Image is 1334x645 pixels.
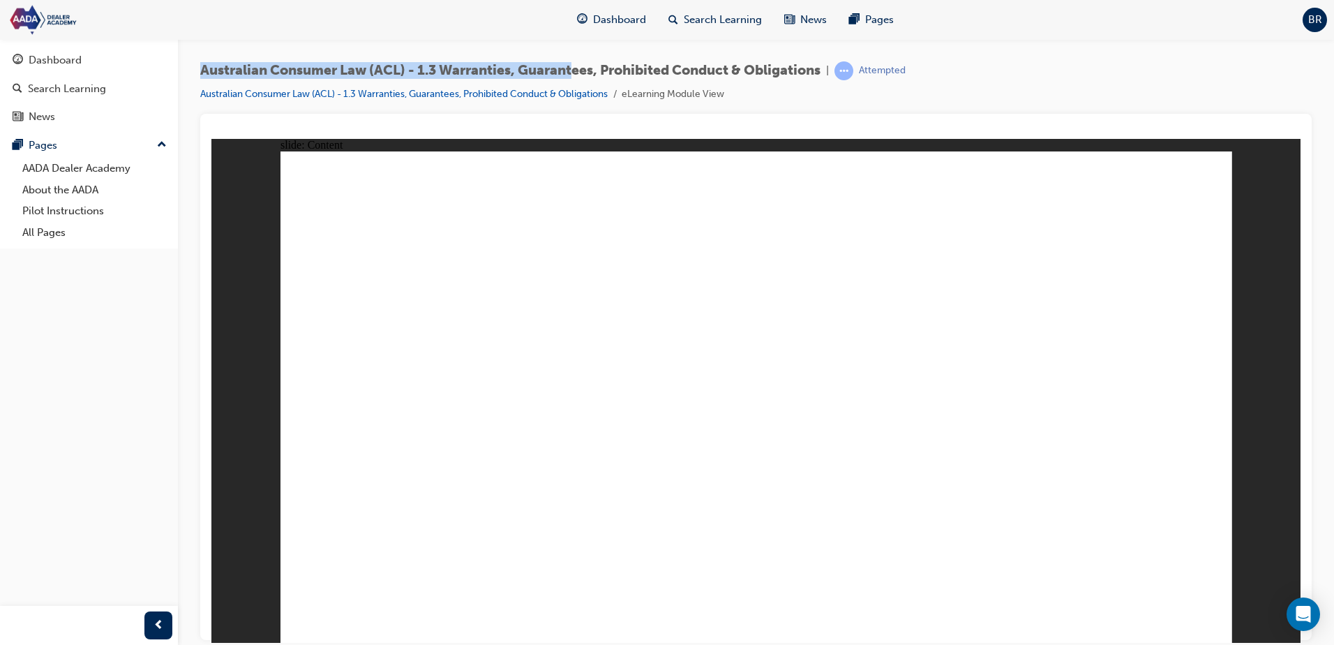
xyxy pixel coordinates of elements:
[28,81,106,97] div: Search Learning
[13,83,22,96] span: search-icon
[593,12,646,28] span: Dashboard
[17,222,172,244] a: All Pages
[622,87,724,103] li: eLearning Module View
[17,179,172,201] a: About the AADA
[784,11,795,29] span: news-icon
[200,88,608,100] a: Australian Consumer Law (ACL) - 1.3 Warranties, Guarantees, Prohibited Conduct & Obligations
[577,11,587,29] span: guage-icon
[6,104,172,130] a: News
[153,617,164,635] span: prev-icon
[849,11,860,29] span: pages-icon
[6,133,172,158] button: Pages
[29,138,57,154] div: Pages
[566,6,657,34] a: guage-iconDashboard
[834,61,853,80] span: learningRecordVerb_ATTEMPT-icon
[6,47,172,73] a: Dashboard
[657,6,773,34] a: search-iconSearch Learning
[29,109,55,125] div: News
[157,136,167,154] span: up-icon
[6,45,172,133] button: DashboardSearch LearningNews
[17,200,172,222] a: Pilot Instructions
[13,111,23,124] span: news-icon
[17,158,172,179] a: AADA Dealer Academy
[684,12,762,28] span: Search Learning
[6,76,172,102] a: Search Learning
[865,12,894,28] span: Pages
[1303,8,1327,32] button: BR
[800,12,827,28] span: News
[1308,12,1322,28] span: BR
[1287,598,1320,631] div: Open Intercom Messenger
[200,63,820,79] span: Australian Consumer Law (ACL) - 1.3 Warranties, Guarantees, Prohibited Conduct & Obligations
[668,11,678,29] span: search-icon
[838,6,905,34] a: pages-iconPages
[773,6,838,34] a: news-iconNews
[13,140,23,152] span: pages-icon
[29,52,82,68] div: Dashboard
[859,64,906,77] div: Attempted
[826,63,829,79] span: |
[13,54,23,67] span: guage-icon
[7,4,167,36] img: Trak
